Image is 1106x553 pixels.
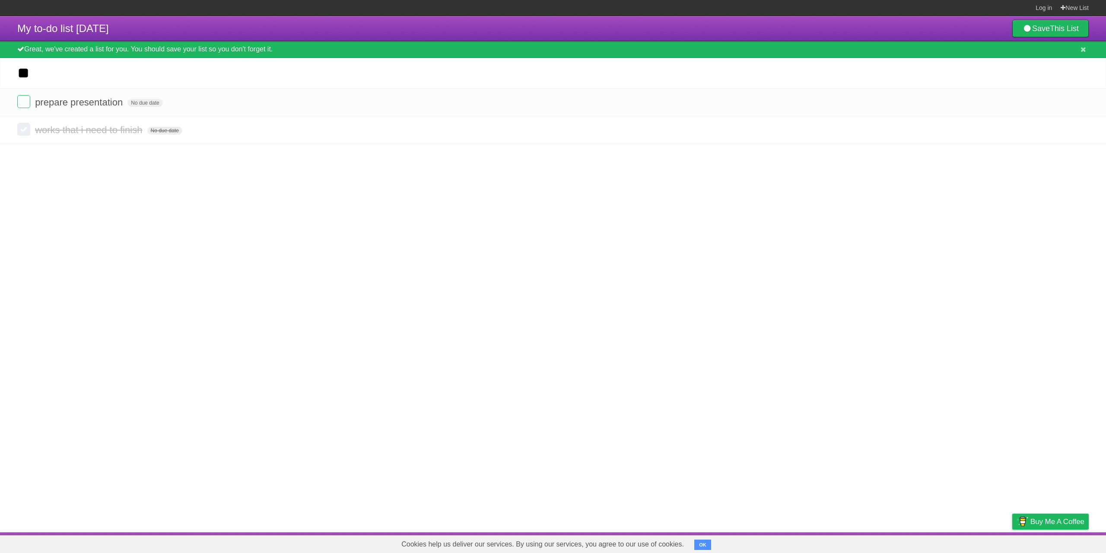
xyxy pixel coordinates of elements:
[1050,24,1079,33] b: This List
[1034,534,1089,551] a: Suggest a feature
[694,540,711,550] button: OK
[1030,514,1084,529] span: Buy me a coffee
[1012,20,1089,37] a: SaveThis List
[897,534,915,551] a: About
[926,534,961,551] a: Developers
[127,99,162,107] span: No due date
[1012,514,1089,530] a: Buy me a coffee
[1001,534,1023,551] a: Privacy
[147,127,182,134] span: No due date
[972,534,991,551] a: Terms
[35,125,144,135] span: works that i need to finish
[17,95,30,108] label: Done
[17,22,109,34] span: My to-do list [DATE]
[17,123,30,136] label: Done
[35,97,125,108] span: prepare presentation
[393,536,693,553] span: Cookies help us deliver our services. By using our services, you agree to our use of cookies.
[1017,514,1028,529] img: Buy me a coffee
